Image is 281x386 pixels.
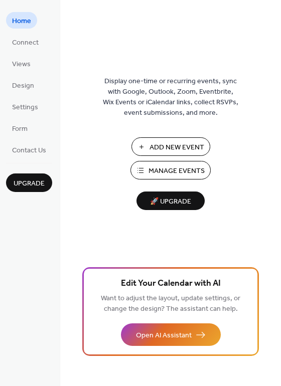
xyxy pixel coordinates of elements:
[6,77,40,93] a: Design
[136,330,192,341] span: Open AI Assistant
[6,12,37,29] a: Home
[12,38,39,48] span: Connect
[101,292,240,316] span: Want to adjust the layout, update settings, or change the design? The assistant can help.
[12,16,31,27] span: Home
[121,277,221,291] span: Edit Your Calendar with AI
[12,102,38,113] span: Settings
[103,76,238,118] span: Display one-time or recurring events, sync with Google, Outlook, Zoom, Eventbrite, Wix Events or ...
[14,178,45,189] span: Upgrade
[12,124,28,134] span: Form
[12,145,46,156] span: Contact Us
[6,173,52,192] button: Upgrade
[143,195,199,209] span: 🚀 Upgrade
[12,59,31,70] span: Views
[6,55,37,72] a: Views
[149,166,205,176] span: Manage Events
[6,98,44,115] a: Settings
[6,34,45,50] a: Connect
[150,142,204,153] span: Add New Event
[12,81,34,91] span: Design
[130,161,211,179] button: Manage Events
[6,120,34,136] a: Form
[121,323,221,346] button: Open AI Assistant
[6,141,52,158] a: Contact Us
[131,137,210,156] button: Add New Event
[136,191,205,210] button: 🚀 Upgrade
